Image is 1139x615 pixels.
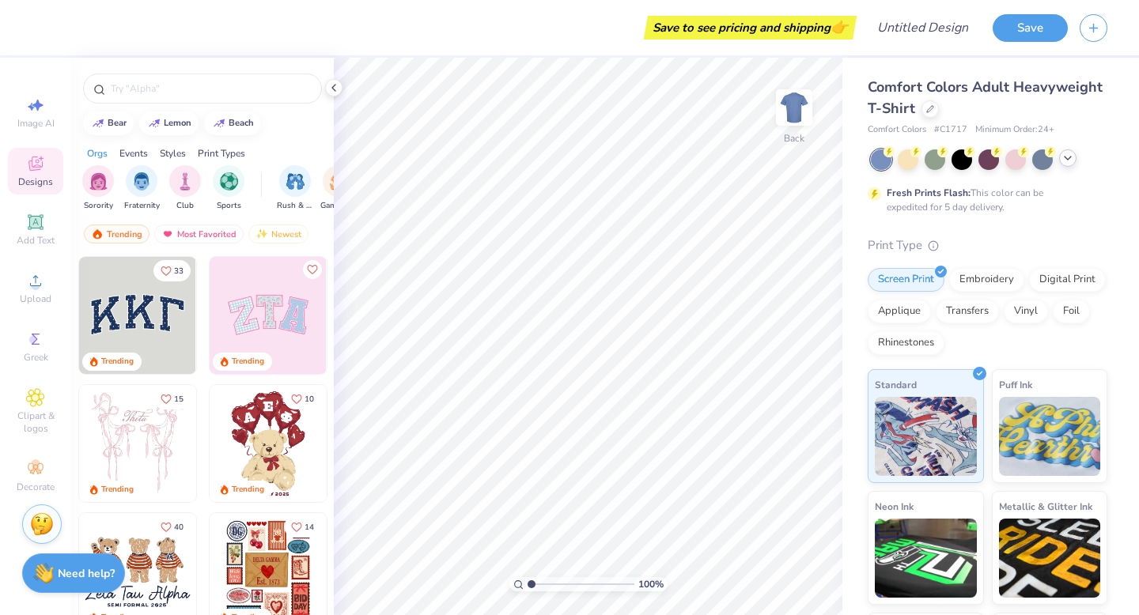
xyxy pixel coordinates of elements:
[91,228,104,240] img: trending.gif
[993,14,1068,42] button: Save
[210,385,327,502] img: 587403a7-0594-4a7f-b2bd-0ca67a3ff8dd
[148,119,161,128] img: trend_line.gif
[320,165,357,212] div: filter for Game Day
[82,165,114,212] div: filter for Sorority
[109,81,312,96] input: Try "Alpha"
[887,186,1081,214] div: This color can be expedited for 5 day delivery.
[17,117,55,130] span: Image AI
[320,165,357,212] button: filter button
[284,388,321,409] button: Like
[778,92,810,123] img: Back
[101,356,134,368] div: Trending
[232,356,264,368] div: Trending
[20,292,51,305] span: Upload
[638,577,664,591] span: 100 %
[83,111,134,135] button: bear
[999,376,1032,393] span: Puff Ink
[79,385,196,502] img: 83dda5b0-2158-48ca-832c-f6b4ef4c4536
[92,119,104,128] img: trend_line.gif
[204,111,261,135] button: beach
[213,119,225,128] img: trend_line.gif
[213,165,244,212] div: filter for Sports
[210,257,327,374] img: 9980f5e8-e6a1-4b4a-8839-2b0e9349023c
[58,566,115,581] strong: Need help?
[330,172,348,191] img: Game Day Image
[875,498,914,515] span: Neon Ink
[255,228,268,240] img: Newest.gif
[1029,268,1106,292] div: Digital Print
[868,268,944,292] div: Screen Print
[84,200,113,212] span: Sorority
[17,481,55,493] span: Decorate
[875,397,977,476] img: Standard
[174,523,184,531] span: 40
[320,200,357,212] span: Game Day
[868,236,1107,255] div: Print Type
[198,146,245,160] div: Print Types
[174,395,184,403] span: 15
[1053,300,1090,323] div: Foil
[133,172,150,191] img: Fraternity Image
[326,385,443,502] img: e74243e0-e378-47aa-a400-bc6bcb25063a
[875,376,917,393] span: Standard
[169,165,201,212] div: filter for Club
[153,260,191,281] button: Like
[286,172,305,191] img: Rush & Bid Image
[868,331,944,355] div: Rhinestones
[949,268,1024,292] div: Embroidery
[82,165,114,212] button: filter button
[277,200,313,212] span: Rush & Bid
[169,165,201,212] button: filter button
[305,395,314,403] span: 10
[865,12,981,43] input: Untitled Design
[176,172,194,191] img: Club Image
[936,300,999,323] div: Transfers
[18,175,53,188] span: Designs
[84,224,149,243] div: Trending
[217,200,241,212] span: Sports
[784,131,804,145] div: Back
[119,146,148,160] div: Events
[101,484,134,496] div: Trending
[161,228,174,240] img: most_fav.gif
[195,385,312,502] img: d12a98c7-f0f7-4345-bf3a-b9f1b718b86e
[124,165,160,212] button: filter button
[284,516,321,538] button: Like
[108,119,127,127] div: bear
[17,234,55,247] span: Add Text
[124,200,160,212] span: Fraternity
[139,111,199,135] button: lemon
[164,119,191,127] div: lemon
[232,484,264,496] div: Trending
[1004,300,1048,323] div: Vinyl
[875,519,977,598] img: Neon Ink
[868,300,931,323] div: Applique
[999,498,1092,515] span: Metallic & Glitter Ink
[89,172,108,191] img: Sorority Image
[831,17,848,36] span: 👉
[326,257,443,374] img: 5ee11766-d822-42f5-ad4e-763472bf8dcf
[868,123,926,137] span: Comfort Colors
[24,351,48,364] span: Greek
[975,123,1054,137] span: Minimum Order: 24 +
[213,165,244,212] button: filter button
[153,388,191,409] button: Like
[153,516,191,538] button: Like
[648,16,853,40] div: Save to see pricing and shipping
[154,224,244,243] div: Most Favorited
[87,146,108,160] div: Orgs
[8,409,63,435] span: Clipart & logos
[999,397,1101,476] img: Puff Ink
[999,519,1101,598] img: Metallic & Glitter Ink
[229,119,254,127] div: beach
[305,523,314,531] span: 14
[868,77,1103,118] span: Comfort Colors Adult Heavyweight T-Shirt
[220,172,238,191] img: Sports Image
[124,165,160,212] div: filter for Fraternity
[303,260,322,279] button: Like
[174,267,184,275] span: 33
[887,187,971,199] strong: Fresh Prints Flash:
[176,200,194,212] span: Club
[248,224,308,243] div: Newest
[160,146,186,160] div: Styles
